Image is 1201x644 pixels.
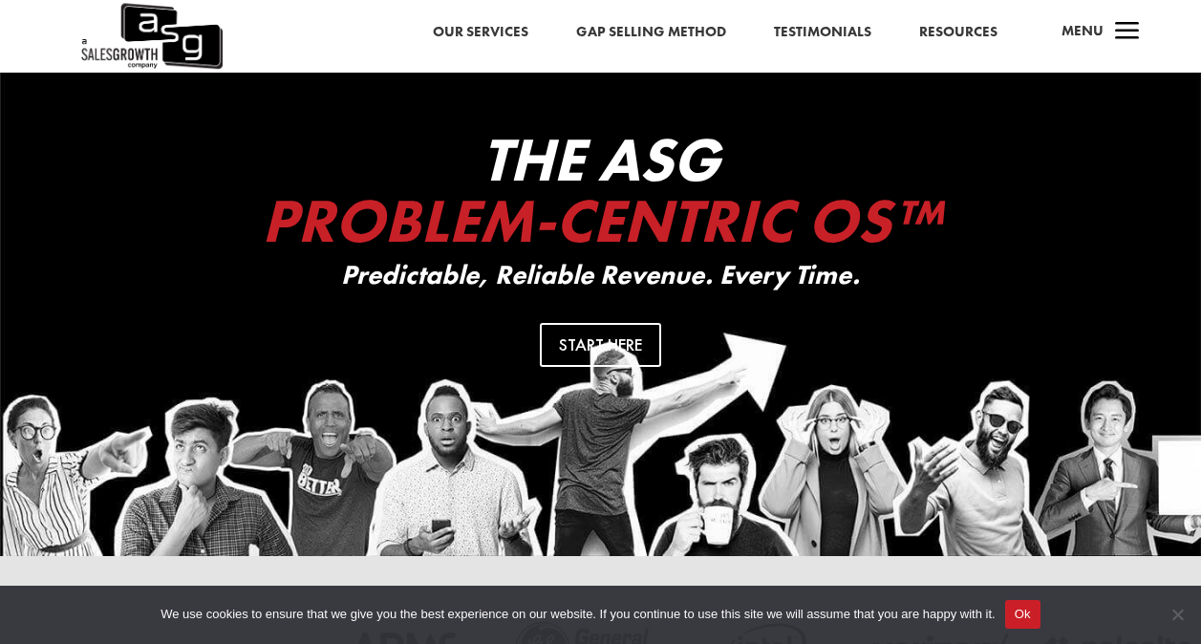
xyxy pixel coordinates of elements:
[774,20,871,45] a: Testimonials
[1168,605,1187,624] span: No
[1062,21,1104,40] span: Menu
[433,20,528,45] a: Our Services
[919,20,997,45] a: Resources
[1005,600,1040,629] button: Ok
[540,323,661,366] a: Start Here
[219,129,983,261] h2: The ASG
[262,182,940,260] span: Problem-Centric OS™
[576,20,726,45] a: Gap Selling Method
[161,605,995,624] span: We use cookies to ensure that we give you the best experience on our website. If you continue to ...
[219,261,983,290] p: Predictable, Reliable Revenue. Every Time.
[1108,13,1147,52] span: a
